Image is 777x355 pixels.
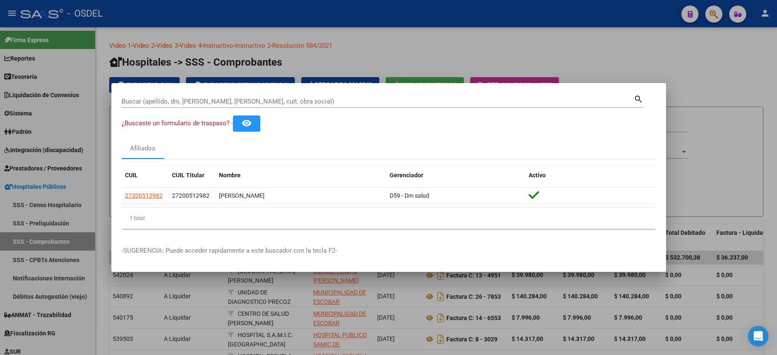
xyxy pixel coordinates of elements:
[634,93,643,104] mat-icon: search
[172,172,204,179] span: CUIL Titular
[122,166,169,185] datatable-header-cell: CUIL
[125,192,163,199] span: 27200512982
[122,208,656,229] div: 1 total
[219,191,383,201] div: [PERSON_NAME]
[386,166,525,185] datatable-header-cell: Gerenciador
[748,326,768,346] div: Open Intercom Messenger
[390,172,423,179] span: Gerenciador
[122,119,233,127] span: ¿Buscaste un formulario de traspaso? -
[130,144,155,153] div: Afiliados
[125,172,138,179] span: CUIL
[169,166,215,185] datatable-header-cell: CUIL Titular
[525,166,656,185] datatable-header-cell: Activo
[122,246,656,256] p: -SUGERENCIA: Puede acceder rapidamente a este buscador con la tecla F2-
[242,118,252,128] mat-icon: remove_red_eye
[219,172,241,179] span: Nombre
[390,192,429,199] span: D59 - Dm salud
[529,172,546,179] span: Activo
[215,166,386,185] datatable-header-cell: Nombre
[172,192,210,199] span: 27200512982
